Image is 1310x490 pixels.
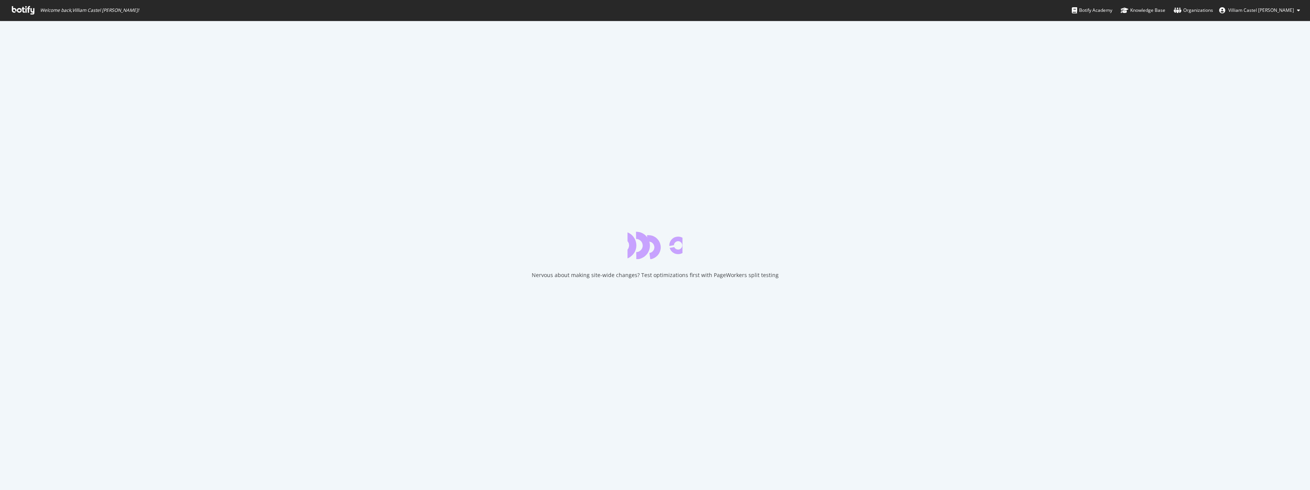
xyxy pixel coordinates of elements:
button: Villiam Castel [PERSON_NAME] [1213,4,1306,16]
span: Villiam Castel Preisler [1228,7,1294,13]
div: animation [628,232,682,259]
span: Welcome back, Villiam Castel [PERSON_NAME] ! [40,7,139,13]
div: Botify Academy [1072,6,1112,14]
div: Organizations [1174,6,1213,14]
div: Nervous about making site-wide changes? Test optimizations first with PageWorkers split testing [532,271,779,279]
div: Knowledge Base [1121,6,1165,14]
